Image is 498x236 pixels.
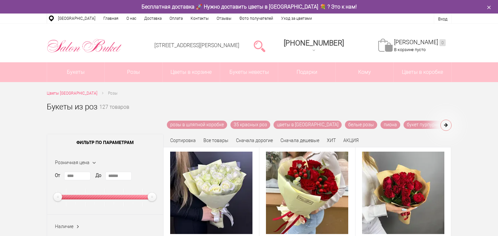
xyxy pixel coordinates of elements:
[235,14,277,23] a: Фото получателей
[166,14,187,23] a: Оплата
[220,62,278,82] a: Букеты невесты
[284,39,344,47] span: [PHONE_NUMBER]
[47,62,105,82] a: Букеты
[140,14,166,23] a: Доставка
[280,37,348,55] a: [PHONE_NUMBER]
[336,62,393,82] span: Кому
[122,14,140,23] a: О нас
[95,172,101,179] label: До
[55,160,90,165] span: Розничная цена
[108,91,118,96] span: Розы
[404,121,455,129] a: букет пурпурных роз
[274,121,342,129] a: цветы в [GEOGRAPHIC_DATA]
[47,91,97,96] span: Цветы [GEOGRAPHIC_DATA]
[266,152,348,234] img: Цветы - красные розы и гиперикум
[105,62,162,82] a: Розы
[154,42,239,48] a: [STREET_ADDRESS][PERSON_NAME]
[170,138,196,143] span: Сортировка
[99,105,129,121] small: 127 товаров
[277,14,316,23] a: Уход за цветами
[439,39,446,46] ins: 0
[278,62,336,82] a: Подарки
[54,14,99,23] a: [GEOGRAPHIC_DATA]
[362,152,444,234] img: 15 красных роз премиум
[280,138,319,143] a: Сначала дешевые
[236,138,273,143] a: Сначала дорогие
[327,138,336,143] a: ХИТ
[213,14,235,23] a: Отзывы
[47,37,122,54] img: Цветы Нижний Новгород
[55,224,73,229] span: Наличие
[345,121,377,129] a: белые розы
[42,3,457,10] div: Бесплатная доставка 🚀 Нужно доставить цветы в [GEOGRAPHIC_DATA] 💐 ? Это к нам!
[163,62,220,82] a: Цветы в корзине
[230,121,270,129] a: 35 красных роз
[343,138,359,143] a: АКЦИЯ
[394,39,446,46] a: [PERSON_NAME]
[380,121,400,129] a: пиона
[167,121,227,129] a: розы в шляпной коробке
[47,134,163,151] span: Фильтр по параметрам
[203,138,228,143] a: Все товары
[47,90,97,97] a: Цветы [GEOGRAPHIC_DATA]
[438,16,447,21] a: Вход
[170,152,252,234] img: 19 Белых роз
[47,101,97,113] h1: Букеты из роз
[394,62,451,82] a: Цветы в коробке
[55,172,60,179] label: От
[394,47,426,52] span: В корзине пусто
[187,14,213,23] a: Контакты
[99,14,122,23] a: Главная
